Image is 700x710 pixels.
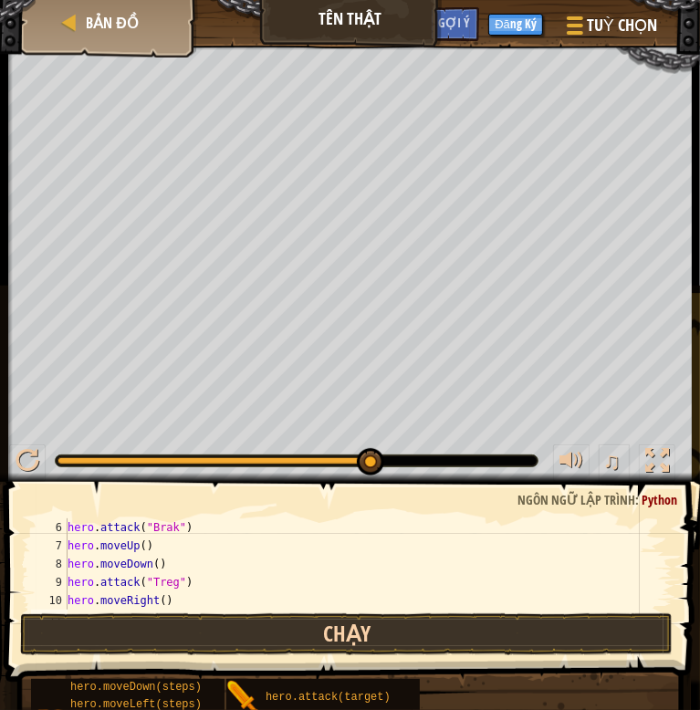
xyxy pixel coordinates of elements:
[20,613,673,655] button: Chạy
[31,518,68,537] div: 6
[488,14,543,36] button: Đăng Ký
[517,491,635,508] span: Ngôn ngữ lập trình
[31,573,68,591] div: 9
[266,691,391,704] span: hero.attack(target)
[552,7,668,50] button: Tuỳ chọn
[70,681,202,694] span: hero.moveDown(steps)
[9,444,46,482] button: Ctrl + P: Pause
[31,537,68,555] div: 7
[31,591,68,610] div: 10
[635,491,642,508] span: :
[599,444,630,482] button: ♫
[642,491,677,508] span: Python
[602,447,621,475] span: ♫
[86,13,139,33] span: Bản đồ
[80,13,139,33] a: Bản đồ
[587,14,657,37] span: Tuỳ chọn
[31,610,68,628] div: 11
[553,444,590,482] button: Tùy chỉnh âm lượng
[31,555,68,573] div: 8
[639,444,675,482] button: Bật tắt chế độ toàn màn hình
[438,14,470,31] span: Gợi ý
